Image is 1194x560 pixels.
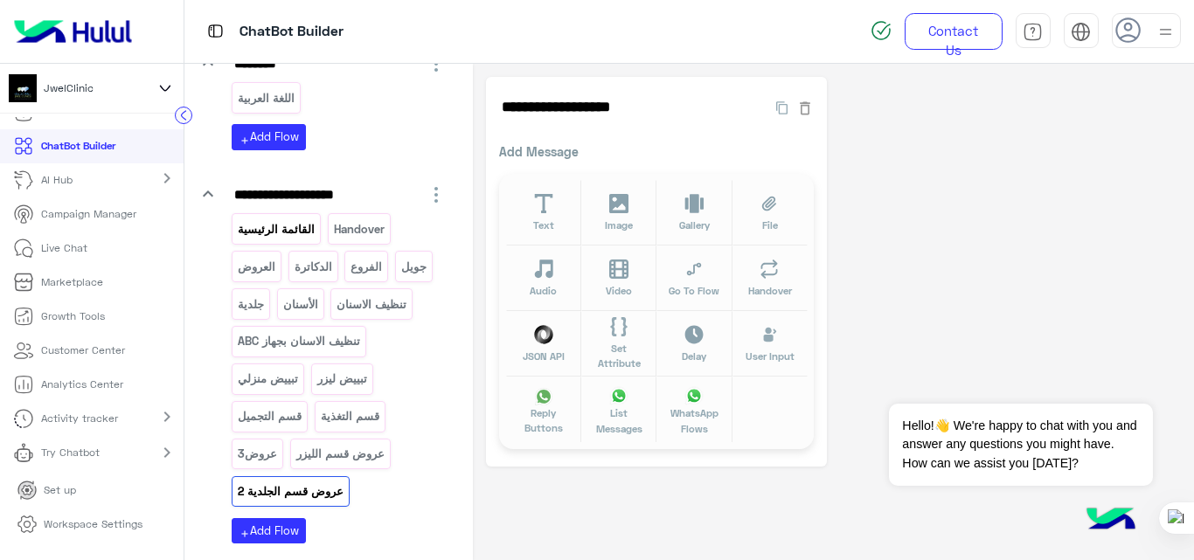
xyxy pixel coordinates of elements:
button: Gallery [656,180,732,245]
span: Gallery [679,218,710,232]
i: add [239,529,250,539]
button: File [732,180,808,245]
mat-icon: chevron_right [156,442,177,463]
p: العروض [237,257,277,277]
a: Contact Us [905,13,1002,50]
span: JSON API [523,349,565,363]
a: tab [1016,13,1051,50]
img: hulul-logo.png [1080,490,1142,551]
p: Growth Tools [41,308,105,324]
a: Workspace Settings [3,508,156,542]
p: Set up [44,482,76,498]
p: اللغة العربية [237,88,296,108]
p: الأسنان [281,294,319,315]
span: Go To Flow [669,283,719,298]
span: Text [533,218,554,232]
p: AI Hub [41,172,73,188]
button: addAdd Flow [232,124,306,149]
img: Logo [7,13,139,50]
button: Audio [506,245,581,311]
button: Reply Buttons [506,377,581,442]
span: Handover [748,283,792,298]
img: 177882628735456 [9,74,37,102]
span: File [762,218,778,232]
p: جلدية [237,294,266,315]
button: addAdd Flow [232,518,306,543]
p: قسم التجميل [237,406,303,426]
p: Live Chat [41,240,87,256]
button: Set Attribute [581,311,656,377]
p: تبييض ليزر [316,369,368,389]
button: List Messages [581,377,656,442]
i: add [239,135,250,146]
img: tab [1023,22,1043,42]
button: Video [581,245,656,311]
p: Workspace Settings [44,516,142,532]
button: Delete Flow [796,97,814,117]
button: Delay [656,311,732,377]
button: WhatsApp Flows [656,377,732,442]
button: Go To Flow [656,245,732,311]
p: عروض3 [237,444,279,464]
mat-icon: chevron_right [156,168,177,189]
img: profile [1155,21,1177,43]
span: User Input [746,349,795,363]
span: Delay [682,349,706,363]
mat-icon: chevron_right [156,406,177,427]
p: عروض قسم الجلدية 2 [237,481,345,501]
span: JwelClinic [44,80,94,96]
button: Text [506,180,581,245]
p: Customer Center [41,342,125,358]
p: عروض قسم الليزر [295,444,385,464]
img: tab [205,20,226,42]
button: JSON API [506,311,581,377]
p: تنظيف الاسنان [336,294,408,315]
p: جويل [399,257,427,277]
p: ChatBot Builder [41,138,115,154]
span: Reply Buttons [517,405,571,436]
button: User Input [732,311,808,377]
span: Video [606,283,632,298]
p: Analytics Center [41,377,123,392]
p: Marketplace [41,274,103,290]
p: Try Chatbot [41,445,100,460]
button: Duplicate Flow [767,97,796,117]
img: spinner [871,20,892,41]
span: Hello!👋 We're happy to chat with you and answer any questions you might have. How can we assist y... [889,404,1152,486]
i: keyboard_arrow_down [198,183,219,204]
img: tab [1071,22,1091,42]
p: القائمة الرئيسية [237,219,316,239]
button: Handover [732,245,808,311]
p: الفروع [350,257,384,277]
p: Handover [332,219,385,239]
i: keyboard_arrow_down [198,52,219,73]
p: تبييض منزلي [237,369,300,389]
p: الدكاترة [293,257,333,277]
a: Set up [3,474,90,508]
p: قسم التغذية [319,406,380,426]
button: Image [581,180,656,245]
span: Audio [530,283,557,298]
span: Set Attribute [592,341,646,371]
span: List Messages [592,405,646,436]
span: Image [605,218,633,232]
span: WhatsApp Flows [668,405,722,436]
p: ChatBot Builder [239,20,344,44]
p: تنظيف الاسنان بجهاز ABC [237,331,362,351]
p: Campaign Manager [41,206,136,222]
p: Activity tracker [41,411,118,426]
p: Add Message [499,142,814,161]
